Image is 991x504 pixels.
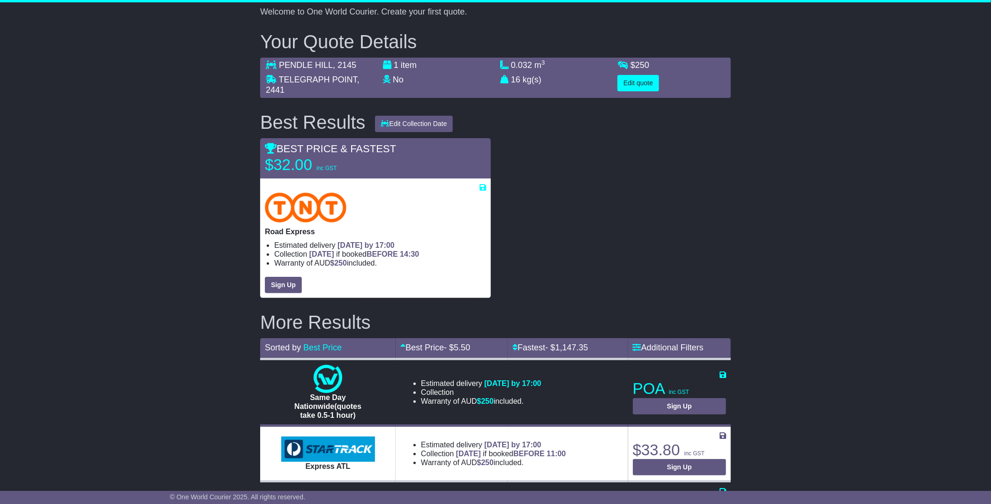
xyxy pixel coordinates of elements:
[421,440,566,449] li: Estimated delivery
[421,458,566,467] li: Warranty of AUD included.
[523,75,541,84] span: kg(s)
[477,397,494,405] span: $
[314,365,342,393] img: One World Courier: Same Day Nationwide(quotes take 0.5-1 hour)
[481,397,494,405] span: 250
[444,343,470,352] span: - $
[512,343,588,352] a: Fastest- $1,147.35
[401,60,417,70] span: item
[555,343,588,352] span: 1,147.35
[393,75,404,84] span: No
[274,259,486,267] li: Warranty of AUD included.
[309,250,419,258] span: if booked
[294,393,361,419] span: Same Day Nationwide(quotes take 0.5-1 hour)
[513,450,545,458] span: BEFORE
[265,143,396,155] span: BEST PRICE & FASTEST
[669,389,689,395] span: inc GST
[265,156,382,174] p: $32.00
[266,75,360,95] span: , 2441
[617,75,659,91] button: Edit quote
[279,75,357,84] span: TELEGRAPH POINT
[511,60,532,70] span: 0.032
[421,379,541,388] li: Estimated delivery
[260,31,731,52] h2: Your Quote Details
[545,343,588,352] span: - $
[484,441,541,449] span: [DATE] by 17:00
[265,277,302,293] a: Sign Up
[260,312,731,333] h2: More Results
[281,437,375,462] img: StarTrack: Express ATL
[400,343,470,352] a: Best Price- $5.50
[456,450,481,458] span: [DATE]
[306,462,351,470] span: Express ATL
[511,75,520,84] span: 16
[309,250,334,258] span: [DATE]
[547,450,566,458] span: 11:00
[421,388,541,397] li: Collection
[170,493,305,501] span: © One World Courier 2025. All rights reserved.
[454,343,470,352] span: 5.50
[421,397,541,406] li: Warranty of AUD included.
[421,449,566,458] li: Collection
[456,450,566,458] span: if booked
[400,250,419,258] span: 14:30
[633,343,704,352] a: Additional Filters
[481,459,494,467] span: 250
[274,250,486,259] li: Collection
[633,459,726,475] a: Sign Up
[633,398,726,415] a: Sign Up
[684,450,705,457] span: inc GST
[265,343,301,352] span: Sorted by
[541,59,545,66] sup: 3
[484,379,541,387] span: [DATE] by 17:00
[330,259,347,267] span: $
[279,60,333,70] span: PENDLE HILL
[338,241,395,249] span: [DATE] by 17:00
[633,379,726,398] p: POA
[477,459,494,467] span: $
[265,193,346,222] img: TNT Domestic: Road Express
[334,259,347,267] span: 250
[534,60,545,70] span: m
[274,241,486,250] li: Estimated delivery
[316,165,337,171] span: inc GST
[375,116,453,132] button: Edit Collection Date
[394,60,398,70] span: 1
[333,60,356,70] span: , 2145
[367,250,398,258] span: BEFORE
[633,441,726,460] p: $33.80
[303,343,342,352] a: Best Price
[631,60,649,70] span: $
[255,112,370,133] div: Best Results
[635,60,649,70] span: 250
[265,227,486,236] p: Road Express
[260,7,731,17] p: Welcome to One World Courier. Create your first quote.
